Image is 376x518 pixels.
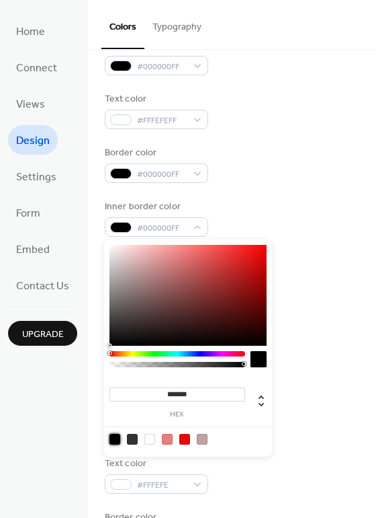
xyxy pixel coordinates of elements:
div: Border color [105,146,205,160]
div: rgb(226, 11, 11) [179,434,190,445]
a: Settings [8,161,64,191]
span: Design [16,131,50,152]
button: Upgrade [8,321,77,346]
a: Embed [8,234,58,264]
div: Background color [105,38,205,52]
label: hex [109,411,245,418]
span: Connect [16,58,57,79]
span: Upgrade [22,328,64,342]
div: rgb(236, 124, 124) [162,434,173,445]
span: Settings [16,167,56,188]
span: #FFFEFEFF [137,114,187,128]
span: Contact Us [16,276,69,297]
a: Views [8,89,53,118]
div: Text color [105,92,205,106]
span: #000000FF [137,221,187,235]
div: Inner border color [105,200,205,214]
div: rgb(196, 161, 163) [197,434,207,445]
div: rgb(51, 51, 51) [127,434,138,445]
a: Connect [8,52,65,82]
span: #000000FF [137,168,187,182]
span: Views [16,94,45,116]
a: Form [8,198,48,227]
span: Embed [16,239,50,261]
a: Contact Us [8,270,77,300]
span: Home [16,22,45,43]
span: #FFFEFE [137,478,187,492]
span: Form [16,203,40,225]
div: rgb(255, 254, 254) [144,434,155,445]
a: Home [8,16,53,46]
span: #000000FF [137,60,187,74]
div: Text color [105,457,205,471]
a: Design [8,125,58,155]
div: rgb(0, 0, 0) [109,434,120,445]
